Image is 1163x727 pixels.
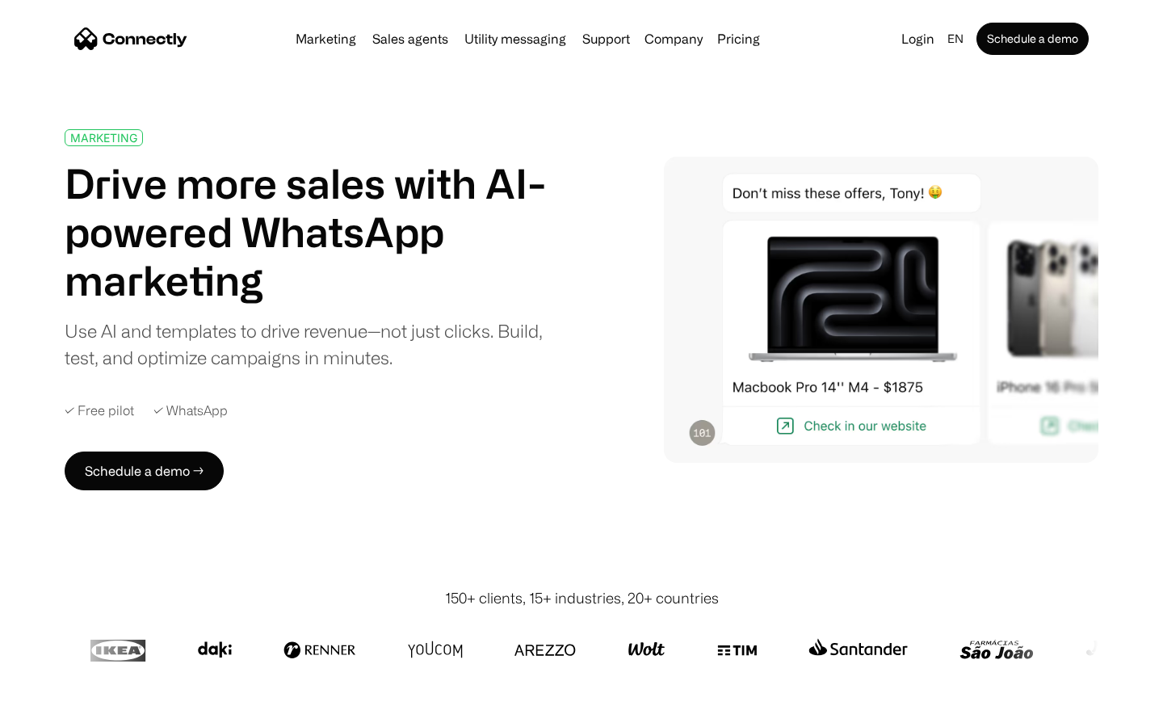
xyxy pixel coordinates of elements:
[16,697,97,721] aside: Language selected: English
[65,317,564,371] div: Use AI and templates to drive revenue—not just clicks. Build, test, and optimize campaigns in min...
[576,32,636,45] a: Support
[65,452,224,490] a: Schedule a demo →
[644,27,703,50] div: Company
[70,132,137,144] div: MARKETING
[976,23,1089,55] a: Schedule a demo
[458,32,573,45] a: Utility messaging
[65,403,134,418] div: ✓ Free pilot
[153,403,228,418] div: ✓ WhatsApp
[947,27,964,50] div: en
[289,32,363,45] a: Marketing
[32,699,97,721] ul: Language list
[711,32,766,45] a: Pricing
[366,32,455,45] a: Sales agents
[895,27,941,50] a: Login
[65,159,564,305] h1: Drive more sales with AI-powered WhatsApp marketing
[445,587,719,609] div: 150+ clients, 15+ industries, 20+ countries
